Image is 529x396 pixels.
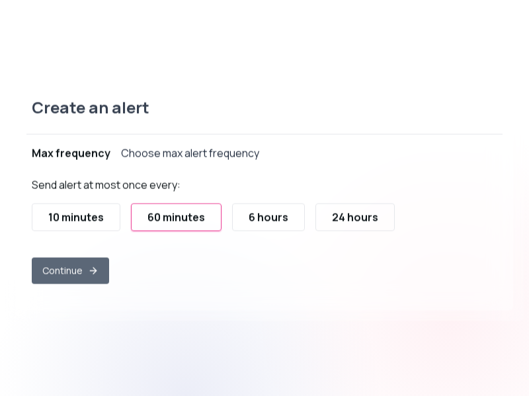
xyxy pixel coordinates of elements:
[32,171,497,299] div: Max frequencyChoose max alert frequency
[32,145,110,161] div: Max frequency
[249,209,288,225] div: 6 hours
[315,203,395,231] button: 24 hours
[131,203,222,231] button: 60 minutes
[32,177,181,192] label: Send alert at most once every:
[48,209,104,225] div: 10 minutes
[232,203,305,231] button: 6 hours
[32,134,497,171] button: Max frequencyChoose max alert frequency
[121,145,259,161] div: Choose max alert frequency
[147,209,205,225] div: 60 minutes
[26,97,503,134] div: Create an alert
[332,209,378,225] div: 24 hours
[32,257,109,284] button: Continue
[32,203,120,231] button: 10 minutes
